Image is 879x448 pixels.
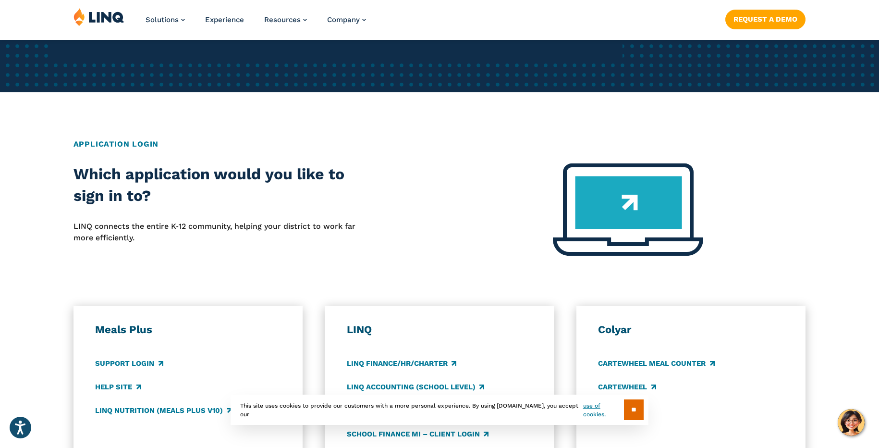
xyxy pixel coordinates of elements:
a: Resources [264,15,307,24]
span: Resources [264,15,301,24]
img: LINQ | K‑12 Software [73,8,124,26]
h3: LINQ [347,323,532,336]
a: LINQ Accounting (school level) [347,382,484,392]
a: LINQ Finance/HR/Charter [347,358,456,369]
a: Request a Demo [725,10,806,29]
h3: Meals Plus [95,323,281,336]
a: CARTEWHEEL Meal Counter [598,358,714,369]
button: Hello, have a question? Let’s chat. [838,409,865,436]
a: Support Login [95,358,163,369]
a: Solutions [146,15,185,24]
a: CARTEWHEEL [598,382,656,392]
nav: Button Navigation [725,8,806,29]
h2: Application Login [73,138,806,150]
span: Company [327,15,360,24]
nav: Primary Navigation [146,8,366,39]
h3: Colyar [598,323,783,336]
a: Company [327,15,366,24]
div: This site uses cookies to provide our customers with a more personal experience. By using [DOMAIN... [231,395,648,425]
span: Solutions [146,15,179,24]
a: Help Site [95,382,141,392]
a: use of cookies. [583,401,624,419]
h2: Which application would you like to sign in to? [73,163,366,207]
p: LINQ connects the entire K‑12 community, helping your district to work far more efficiently. [73,221,366,244]
a: Experience [205,15,244,24]
a: LINQ Nutrition (Meals Plus v10) [95,405,232,416]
